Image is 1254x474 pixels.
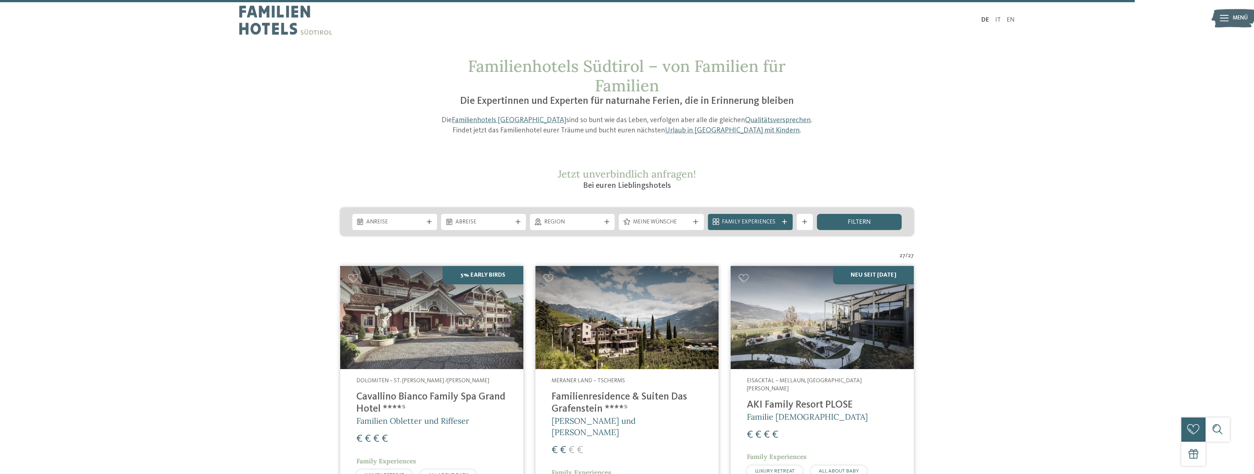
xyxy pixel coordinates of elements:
span: filtern [848,219,871,226]
h4: Familienresidence & Suiten Das Grafenstein ****ˢ [552,391,702,415]
span: Menü [1233,14,1248,22]
span: € [772,430,778,440]
span: € [747,430,753,440]
a: Qualitätsversprechen [745,117,811,124]
img: Familienhotels gesucht? Hier findet ihr die besten! [535,266,719,369]
p: Die sind so bunt wie das Leben, verfolgen aber alle die gleichen . Findet jetzt das Familienhotel... [435,116,819,136]
span: Anreise [366,218,423,226]
span: 27 [908,252,914,260]
span: Abreise [455,218,512,226]
a: Familienhotels [GEOGRAPHIC_DATA] [452,117,566,124]
span: [PERSON_NAME] und [PERSON_NAME] [552,416,636,437]
h4: Cavallino Bianco Family Spa Grand Hotel ****ˢ [356,391,507,415]
span: € [552,445,558,456]
span: Eisacktal – Mellaun, [GEOGRAPHIC_DATA][PERSON_NAME] [747,378,862,392]
img: Familienhotels gesucht? Hier findet ihr die besten! [731,266,914,369]
span: Die Expertinnen und Experten für naturnahe Ferien, die in Erinnerung bleiben [460,96,794,106]
span: € [365,434,371,444]
span: € [560,445,566,456]
a: Urlaub in [GEOGRAPHIC_DATA] mit Kindern [665,127,800,134]
span: € [356,434,363,444]
span: € [755,430,762,440]
span: Region [544,218,601,226]
span: Jetzt unverbindlich anfragen! [558,167,696,181]
span: 27 [899,252,905,260]
span: LUXURY RETREAT [755,468,795,474]
a: DE [981,17,989,23]
span: Family Experiences [356,457,416,465]
span: / [905,252,908,260]
span: € [764,430,770,440]
span: Meine Wünsche [633,218,690,226]
span: € [373,434,379,444]
span: ALL ABOUT BABY [819,468,859,474]
span: € [568,445,575,456]
h4: AKI Family Resort PLOSE [747,399,898,411]
span: Dolomiten – St. [PERSON_NAME] /[PERSON_NAME] [356,378,489,384]
span: Family Experiences [722,218,778,226]
span: Familienhotels Südtirol – von Familien für Familien [468,56,786,96]
a: IT [995,17,1001,23]
span: Familie [DEMOGRAPHIC_DATA] [747,412,868,422]
span: Family Experiences [747,452,807,461]
a: EN [1007,17,1015,23]
span: Bei euren Lieblingshotels [583,182,671,190]
img: Family Spa Grand Hotel Cavallino Bianco ****ˢ [340,266,523,369]
span: Familien Obletter und Riffeser [356,416,469,426]
span: € [382,434,388,444]
span: € [577,445,583,456]
span: Meraner Land – Tscherms [552,378,625,384]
